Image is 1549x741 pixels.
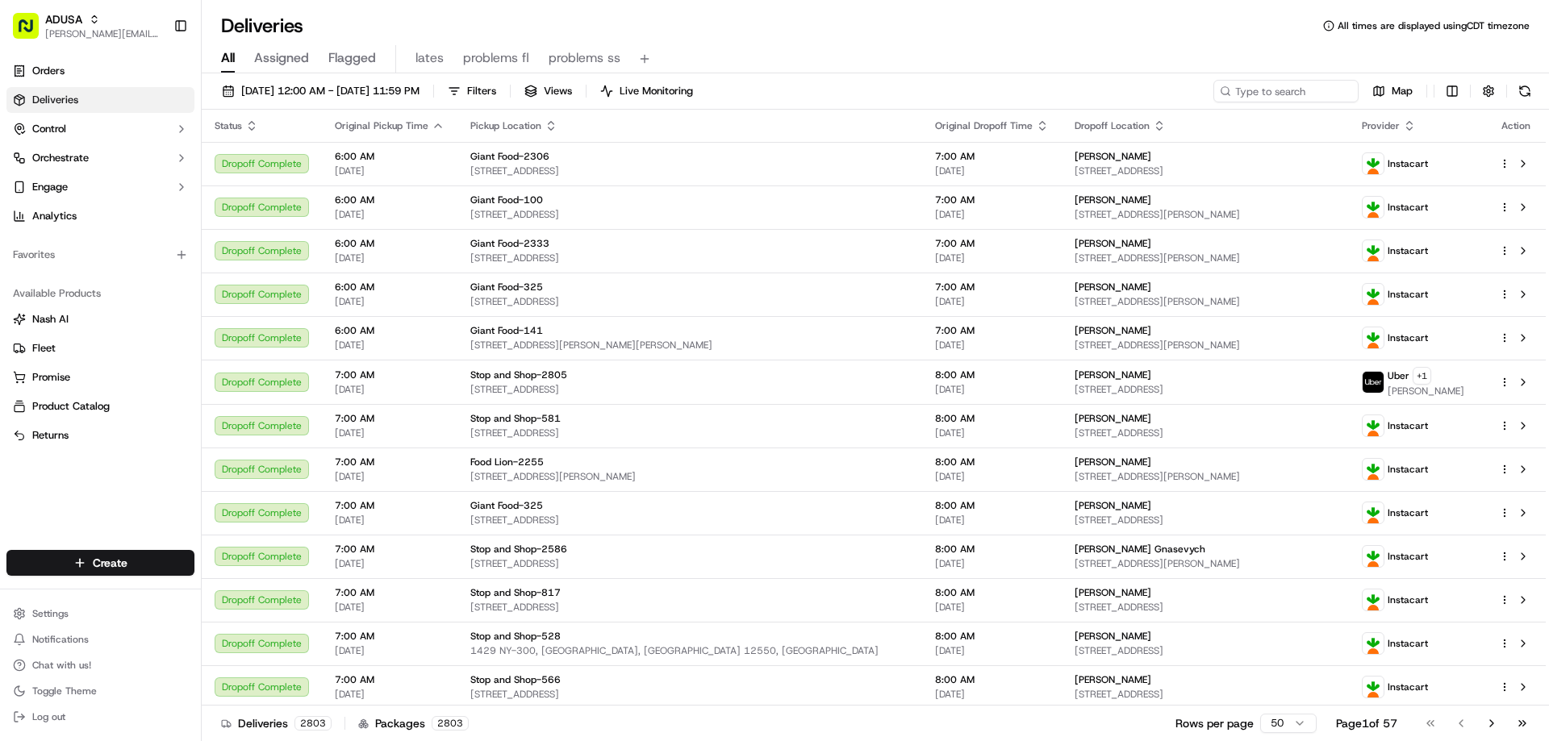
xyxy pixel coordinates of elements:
span: [DATE] [335,208,445,221]
span: [DATE] [935,688,1049,701]
span: Giant Food-325 [470,499,543,512]
span: [DATE] [935,252,1049,264]
button: [PERSON_NAME][EMAIL_ADDRESS][PERSON_NAME][DOMAIN_NAME] [45,27,161,40]
button: Notifications [6,628,194,651]
img: profile_instacart_ahold_partner.png [1363,589,1384,610]
h1: Deliveries [221,13,303,39]
span: All [221,48,235,68]
span: Stop and Shop-2586 [470,543,567,556]
img: profile_instacart_ahold_partner.png [1363,633,1384,654]
span: 8:00 AM [935,630,1049,643]
button: Settings [6,602,194,625]
span: problems fl [463,48,529,68]
span: Fleet [32,341,56,356]
span: All times are displayed using CDT timezone [1338,19,1530,32]
span: Status [215,119,242,132]
span: Original Dropoff Time [935,119,1033,132]
button: ADUSA[PERSON_NAME][EMAIL_ADDRESS][PERSON_NAME][DOMAIN_NAME] [6,6,167,45]
span: Instacart [1388,550,1428,563]
img: profile_instacart_ahold_partner.png [1363,415,1384,436]
button: Create [6,550,194,576]
span: Instacart [1388,419,1428,432]
span: [DATE] [335,427,445,439]
span: [PERSON_NAME] [1075,281,1151,293]
span: Control [32,122,66,136]
span: [DATE] [935,383,1049,396]
div: Page 1 of 57 [1336,715,1397,731]
span: problems ss [549,48,620,68]
span: Instacart [1388,288,1428,301]
div: Favorites [6,242,194,268]
span: Assigned [254,48,309,68]
span: Instacart [1388,244,1428,257]
div: 2803 [432,716,469,731]
div: Action [1499,119,1533,132]
p: Rows per page [1175,715,1254,731]
span: Giant Food-325 [470,281,543,293]
span: Returns [32,428,69,443]
span: [PERSON_NAME] [1075,368,1151,381]
button: Promise [6,364,194,390]
span: Instacart [1388,463,1428,476]
span: [STREET_ADDRESS] [470,601,909,614]
span: [STREET_ADDRESS] [470,688,909,701]
button: Chat with us! [6,654,194,676]
div: Available Products [6,281,194,306]
span: Promise [32,370,70,385]
span: [STREET_ADDRESS] [470,208,909,221]
span: [STREET_ADDRESS][PERSON_NAME] [1075,470,1336,483]
div: Deliveries [221,715,332,731]
span: 7:00 AM [935,237,1049,250]
span: Filters [467,84,496,98]
span: 7:00 AM [935,324,1049,337]
span: Stop and Shop-566 [470,673,561,686]
button: Product Catalog [6,393,194,419]
span: [DATE] [335,557,445,570]
span: 7:00 AM [335,499,445,512]
button: ADUSA [45,11,82,27]
a: Deliveries [6,87,194,113]
span: 7:00 AM [335,673,445,686]
span: [STREET_ADDRESS] [470,427,909,439]
span: [DATE] [335,601,445,614]
span: lates [415,48,444,68]
a: Analytics [6,203,194,229]
img: profile_instacart_ahold_partner.png [1363,327,1384,348]
span: [DATE] 12:00 AM - [DATE] 11:59 PM [241,84,420,98]
a: Fleet [13,341,188,356]
span: 7:00 AM [335,586,445,599]
span: [STREET_ADDRESS][PERSON_NAME] [1075,557,1336,570]
span: Live Monitoring [620,84,693,98]
span: 7:00 AM [335,456,445,468]
span: Stop and Shop-581 [470,412,561,425]
span: [PERSON_NAME] Gnasevych [1075,543,1205,556]
img: profile_instacart_ahold_partner.png [1363,459,1384,480]
span: 8:00 AM [935,412,1049,425]
span: Analytics [32,209,77,223]
button: [DATE] 12:00 AM - [DATE] 11:59 PM [215,80,427,102]
span: [DATE] [935,339,1049,352]
span: Instacart [1388,331,1428,344]
span: Dropoff Location [1075,119,1150,132]
input: Type to search [1213,80,1359,102]
span: [PERSON_NAME] [1075,194,1151,206]
span: Giant Food-2306 [470,150,549,163]
span: 8:00 AM [935,499,1049,512]
button: Control [6,116,194,142]
span: 8:00 AM [935,456,1049,468]
span: [PERSON_NAME] [1075,630,1151,643]
span: 6:00 AM [335,237,445,250]
span: [DATE] [335,514,445,527]
button: Refresh [1514,80,1536,102]
span: 7:00 AM [335,412,445,425]
span: [DATE] [935,557,1049,570]
button: Filters [440,80,503,102]
span: [DATE] [935,514,1049,527]
span: [STREET_ADDRESS][PERSON_NAME] [1075,252,1336,264]
span: [PERSON_NAME] [1075,499,1151,512]
span: [PERSON_NAME] [1388,385,1464,398]
span: Stop and Shop-817 [470,586,561,599]
span: 6:00 AM [335,150,445,163]
a: Orders [6,58,194,84]
button: Orchestrate [6,145,194,171]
